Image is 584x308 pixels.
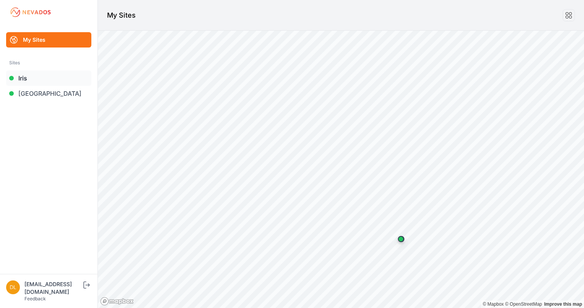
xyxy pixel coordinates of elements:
[24,280,82,296] div: [EMAIL_ADDRESS][DOMAIN_NAME]
[24,296,46,301] a: Feedback
[505,301,542,307] a: OpenStreetMap
[6,70,91,86] a: Iris
[6,32,91,48] a: My Sites
[100,297,134,306] a: Mapbox logo
[6,280,20,294] img: dlay@prim.com
[9,58,88,67] div: Sites
[9,6,52,18] img: Nevados
[544,301,582,307] a: Map feedback
[6,86,91,101] a: [GEOGRAPHIC_DATA]
[393,231,409,247] div: Map marker
[107,10,136,21] h1: My Sites
[98,31,584,308] canvas: Map
[483,301,504,307] a: Mapbox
